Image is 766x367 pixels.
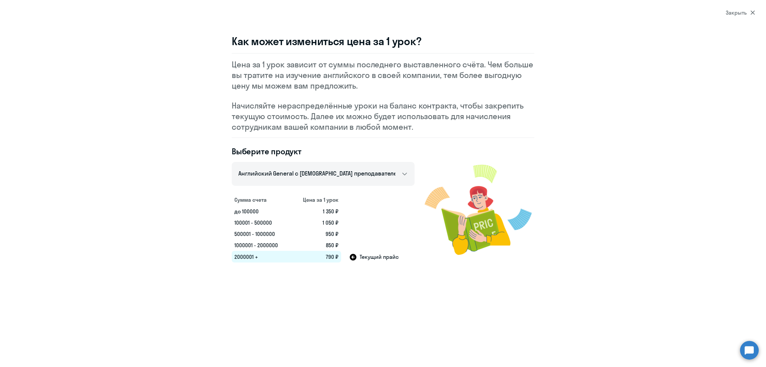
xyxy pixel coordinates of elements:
td: 2000001 + [232,251,291,262]
td: 100001 - 500000 [232,217,291,228]
h4: Выберите продукт [232,146,415,157]
th: Цена за 1 урок [291,194,341,206]
td: до 100000 [232,206,291,217]
td: 1 350 ₽ [291,206,341,217]
td: 790 ₽ [291,251,341,262]
p: Цена за 1 урок зависит от суммы последнего выставленного счёта. Чем больше вы тратите на изучение... [232,59,534,91]
td: 500001 - 1000000 [232,228,291,240]
td: 1000001 - 2000000 [232,240,291,251]
td: Текущий прайс [341,251,415,262]
div: Закрыть [726,9,755,17]
td: 950 ₽ [291,228,341,240]
img: modal-image.png [425,157,534,262]
td: 850 ₽ [291,240,341,251]
p: Начисляйте нераспределённые уроки на баланс контракта, чтобы закрепить текущую стоимость. Далее и... [232,100,534,132]
th: Сумма счета [232,194,291,206]
h3: Как может измениться цена за 1 урок? [232,35,534,48]
td: 1 050 ₽ [291,217,341,228]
